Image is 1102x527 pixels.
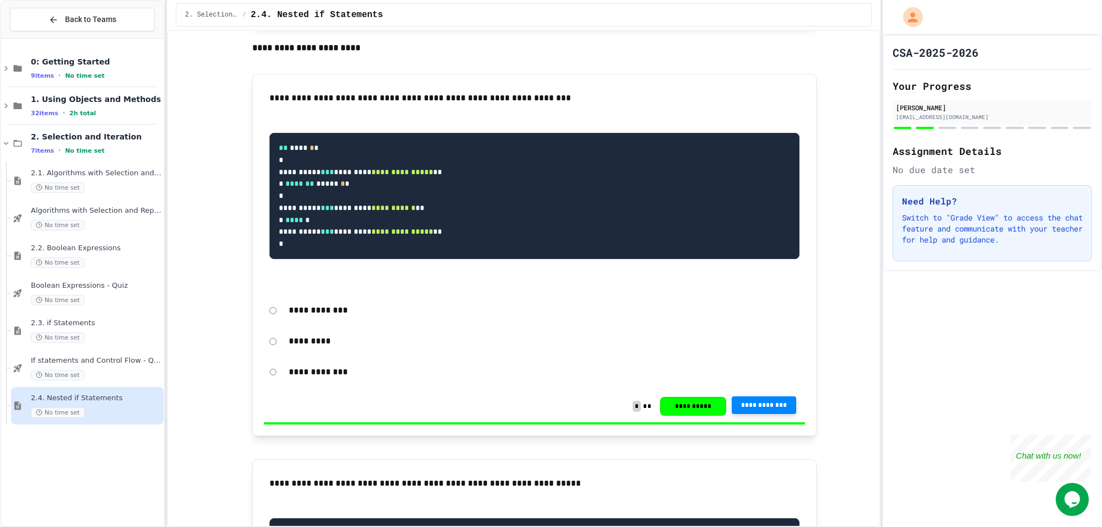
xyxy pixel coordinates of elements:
span: • [63,109,65,117]
span: 2.1. Algorithms with Selection and Repetition [31,169,161,178]
div: My Account [892,4,926,30]
span: No time set [31,332,85,343]
span: / [242,10,246,19]
span: Back to Teams [65,14,116,25]
span: 9 items [31,72,54,79]
span: No time set [65,147,105,154]
span: • [58,71,61,80]
span: No time set [31,182,85,193]
p: Switch to "Grade View" to access the chat feature and communicate with your teacher for help and ... [902,212,1083,245]
h3: Need Help? [902,195,1083,208]
h1: CSA-2025-2026 [893,45,979,60]
h2: Assignment Details [893,143,1092,159]
span: 32 items [31,110,58,117]
div: No due date set [893,163,1092,176]
span: If statements and Control Flow - Quiz [31,356,161,365]
span: No time set [31,295,85,305]
span: No time set [65,72,105,79]
span: 2h total [69,110,96,117]
span: No time set [31,220,85,230]
span: No time set [31,370,85,380]
span: No time set [31,407,85,418]
iframe: chat widget [1056,483,1091,516]
span: 0: Getting Started [31,57,161,67]
span: 2.2. Boolean Expressions [31,244,161,253]
div: [EMAIL_ADDRESS][DOMAIN_NAME] [896,113,1089,121]
span: 2. Selection and Iteration [185,10,238,19]
span: 2.4. Nested if Statements [251,8,383,21]
span: 7 items [31,147,54,154]
span: Algorithms with Selection and Repetition - Topic 2.1 [31,206,161,216]
div: [PERSON_NAME] [896,103,1089,112]
iframe: chat widget [1011,435,1091,482]
span: 1. Using Objects and Methods [31,94,161,104]
span: 2.3. if Statements [31,319,161,328]
span: 2.4. Nested if Statements [31,394,161,403]
span: 2. Selection and Iteration [31,132,161,142]
span: • [58,146,61,155]
span: No time set [31,257,85,268]
h2: Your Progress [893,78,1092,94]
span: Boolean Expressions - Quiz [31,281,161,291]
